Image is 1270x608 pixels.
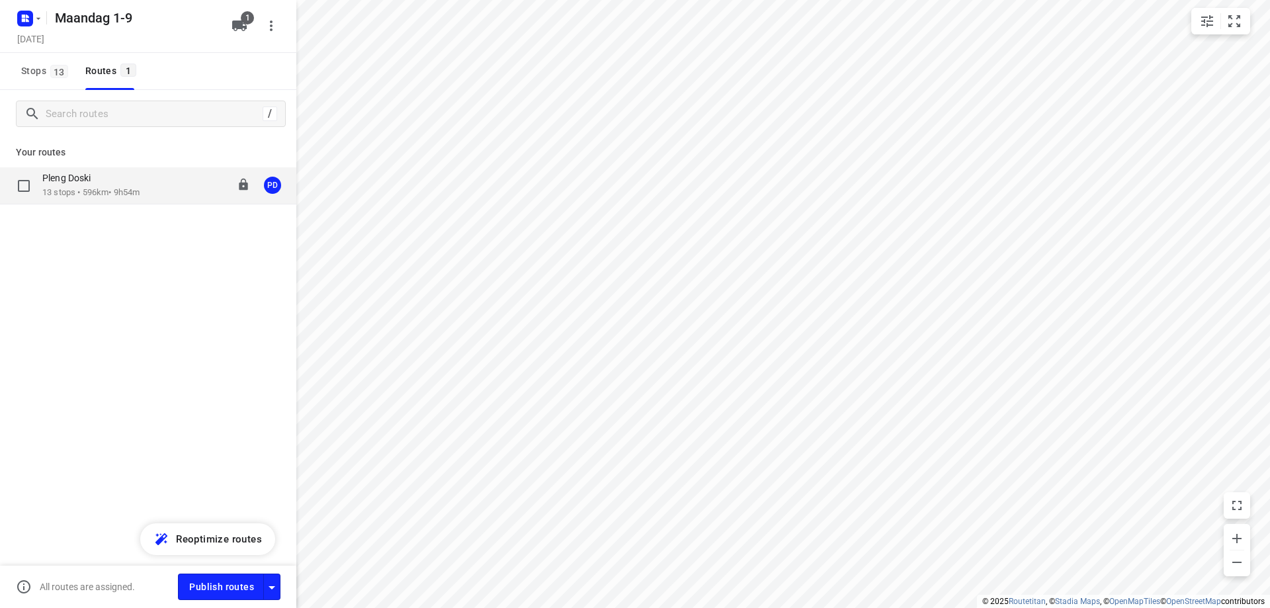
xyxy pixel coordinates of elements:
button: Map settings [1194,8,1220,34]
span: 13 [50,65,68,78]
button: Reoptimize routes [140,523,275,555]
button: Publish routes [178,574,264,599]
div: small contained button group [1191,8,1250,34]
p: Pleng Doski [42,172,99,184]
p: All routes are assigned. [40,582,135,592]
span: Stops [21,63,72,79]
p: 13 stops • 596km • 9h54m [42,187,140,199]
p: Your routes [16,146,280,159]
span: 1 [241,11,254,24]
div: PD [264,177,281,194]
span: Publish routes [189,579,254,595]
a: OpenMapTiles [1109,597,1160,606]
span: Reoptimize routes [176,531,262,548]
a: Routetitan [1009,597,1046,606]
button: Fit zoom [1221,8,1248,34]
div: / [263,107,277,121]
button: 1 [226,13,253,39]
li: © 2025 , © , © © contributors [982,597,1265,606]
div: Driver app settings [264,578,280,595]
input: Search routes [46,104,263,124]
button: More [258,13,284,39]
h5: Rename [50,7,221,28]
a: Stadia Maps [1055,597,1100,606]
button: Lock route [237,178,250,193]
h5: Project date [12,31,50,46]
a: OpenStreetMap [1166,597,1221,606]
span: Select [11,173,37,199]
button: PD [259,172,286,198]
span: 1 [120,64,136,77]
div: Routes [85,63,140,79]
